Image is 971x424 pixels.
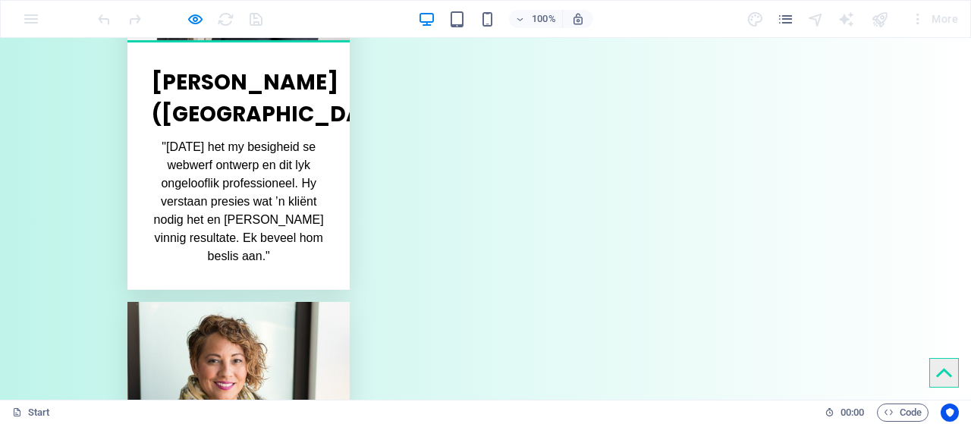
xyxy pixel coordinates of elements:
[825,404,865,422] h6: Session time
[884,404,922,422] span: Code
[152,100,325,228] p: "[DATE] het my besigheid se webwerf ontwerp en dit lyk ongelooflik professioneel. Hy verstaan pre...
[571,12,585,26] i: On resize automatically adjust zoom level to fit chosen device.
[509,10,563,28] button: 100%
[12,404,50,422] a: Click to cancel selection. Double-click to open Pages
[841,404,864,422] span: 00 00
[851,407,853,418] span: :
[777,11,794,28] i: Pages (Ctrl+Alt+S)
[777,10,795,28] button: pages
[877,404,929,422] button: Code
[152,30,413,91] span: [PERSON_NAME] ([GEOGRAPHIC_DATA])
[941,404,959,422] button: Usercentrics
[532,10,556,28] h6: 100%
